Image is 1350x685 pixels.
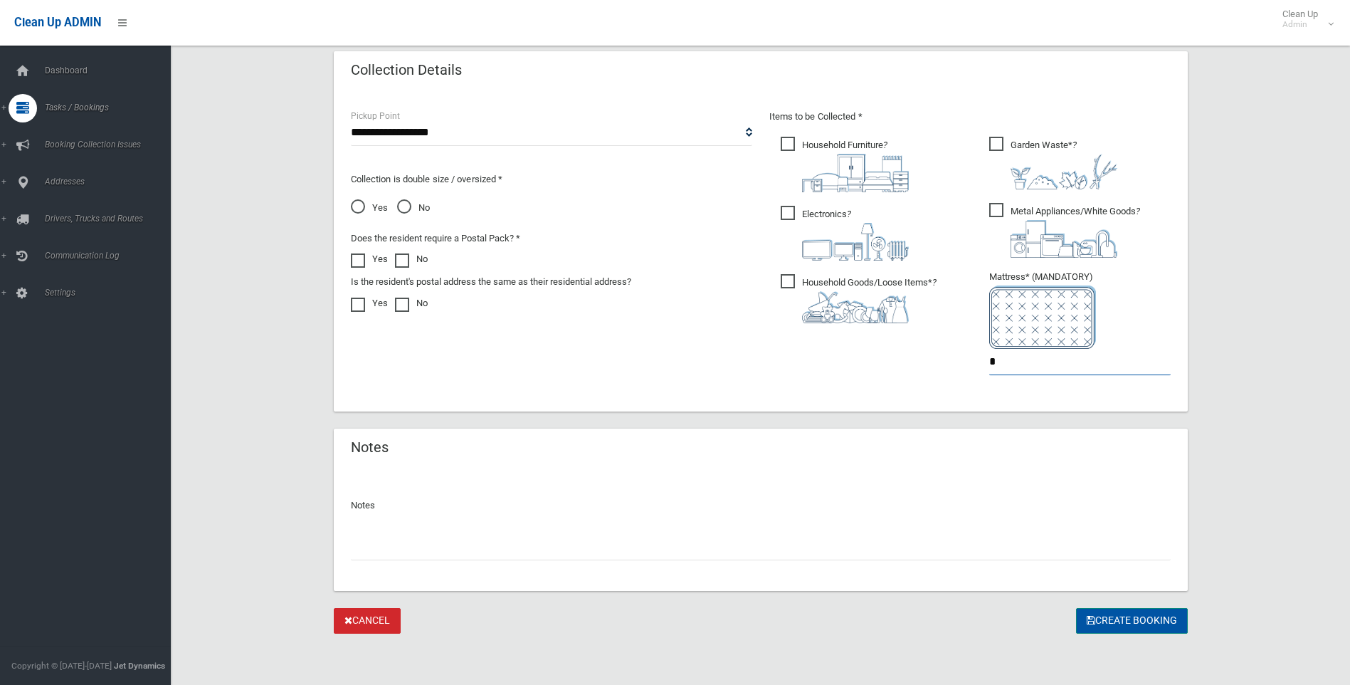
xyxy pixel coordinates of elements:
span: Addresses [41,177,181,187]
span: Metal Appliances/White Goods [989,203,1140,258]
span: Drivers, Trucks and Routes [41,214,181,224]
img: 36c1b0289cb1767239cdd3de9e694f19.png [1011,220,1117,258]
p: Collection is double size / oversized * [351,171,752,188]
label: No [395,295,428,312]
span: Yes [351,199,388,216]
header: Collection Details [334,56,479,84]
img: aa9efdbe659d29b613fca23ba79d85cb.png [802,154,909,192]
span: Dashboard [41,66,181,75]
span: Household Furniture [781,137,909,192]
span: Communication Log [41,251,181,261]
i: ? [802,277,937,323]
label: Is the resident's postal address the same as their residential address? [351,273,631,291]
img: b13cc3517677393f34c0a387616ef184.png [802,291,909,323]
span: Booking Collection Issues [41,140,181,150]
img: 4fd8a5c772b2c999c83690221e5242e0.png [1011,154,1117,189]
i: ? [802,209,909,261]
label: No [395,251,428,268]
i: ? [1011,140,1117,189]
span: Garden Waste* [989,137,1117,189]
small: Admin [1282,19,1318,30]
i: ? [802,140,909,192]
span: No [397,199,430,216]
label: Does the resident require a Postal Pack? * [351,230,520,247]
a: Cancel [334,608,401,634]
i: ? [1011,206,1140,258]
span: Tasks / Bookings [41,103,181,113]
img: e7408bece873d2c1783593a074e5cb2f.png [989,286,1096,349]
span: Settings [41,288,181,298]
label: Yes [351,295,388,312]
span: Clean Up [1275,9,1332,30]
button: Create Booking [1076,608,1188,634]
span: Mattress* (MANDATORY) [989,271,1171,349]
span: Household Goods/Loose Items* [781,274,937,323]
strong: Jet Dynamics [114,661,165,671]
span: Clean Up ADMIN [14,16,101,29]
img: 394712a680b73dbc3d2a6a3a7ffe5a07.png [802,223,909,261]
label: Yes [351,251,388,268]
span: Copyright © [DATE]-[DATE] [11,661,112,671]
p: Notes [351,497,1171,514]
header: Notes [334,434,406,461]
p: Items to be Collected * [769,108,1171,125]
span: Electronics [781,206,909,261]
